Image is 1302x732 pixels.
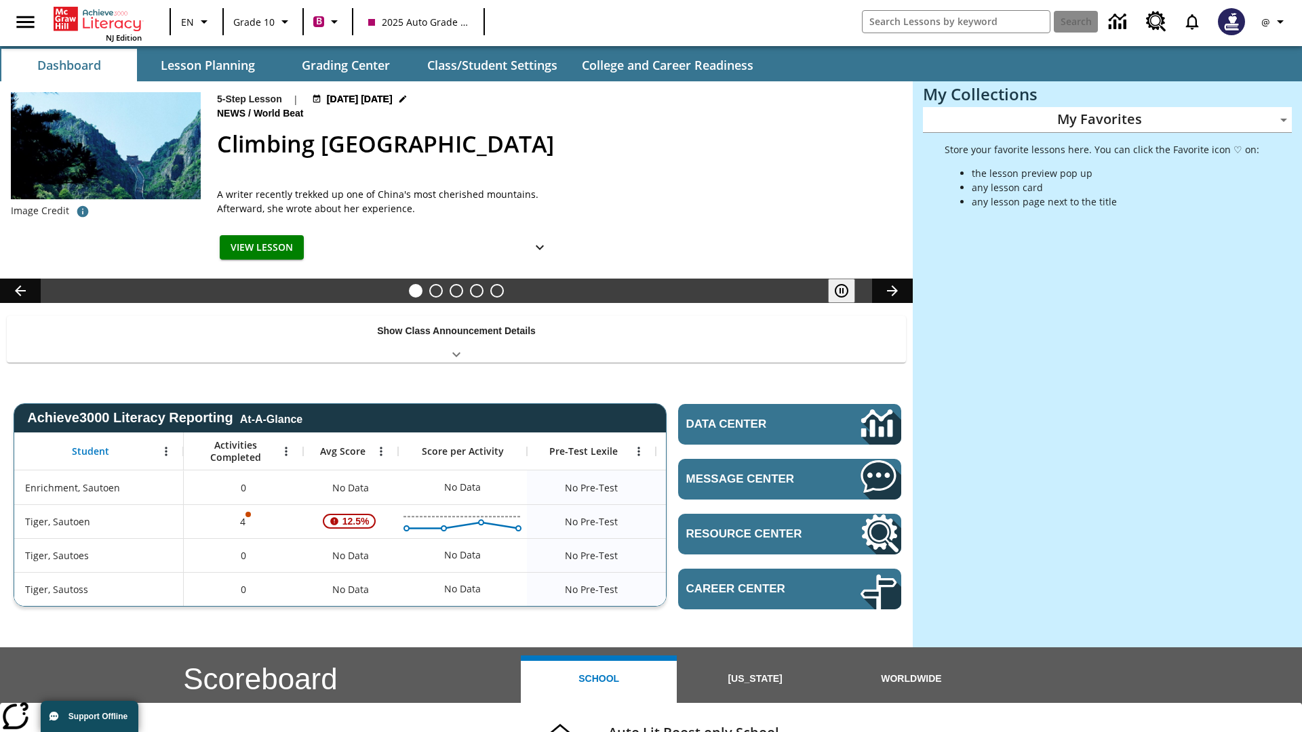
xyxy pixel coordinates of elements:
a: Resource Center, Will open in new tab [1138,3,1175,40]
div: No Data, Enrichment, Sautoen [303,470,398,504]
span: Message Center [686,472,820,486]
button: Jul 22 - Jun 30 Choose Dates [309,92,410,106]
div: At-A-Glance [240,411,302,426]
span: No Data [325,474,376,502]
span: | [293,92,298,106]
span: No Pre-Test, Enrichment, Sautoen [565,481,618,495]
span: / [248,108,251,119]
button: Open Menu [371,441,391,462]
button: [US_STATE] [677,655,833,703]
h2: Climbing Mount Tai [217,127,896,161]
a: Notifications [1175,4,1210,39]
div: No Data, Tiger, Sautoss [303,572,398,606]
span: No Pre-Test, Tiger, Sautoss [565,582,618,596]
p: Store your favorite lessons here. You can click the Favorite icon ♡ on: [945,142,1259,157]
div: No Data, Tiger, Sautoss [656,572,785,606]
p: 5-Step Lesson [217,92,282,106]
li: any lesson page next to the title [972,195,1259,209]
span: Tiger, Sautoes [25,548,89,563]
span: World Beat [254,106,307,121]
div: No Data, Tiger, Sautoen [656,504,785,538]
button: Show Details [526,235,553,260]
div: No Data, Enrichment, Sautoen [437,474,488,501]
span: EN [181,15,194,29]
button: Slide 5 Remembering Justice O'Connor [490,284,504,298]
button: Select a new avatar [1210,4,1253,39]
span: Data Center [686,418,814,431]
button: Slide 4 Career Lesson [470,284,484,298]
span: Activities Completed [191,439,280,464]
span: Enrichment, Sautoen [25,481,120,495]
button: Open Menu [276,441,296,462]
span: No Data [325,542,376,569]
button: Class/Student Settings [416,49,568,81]
a: Message Center [678,459,901,500]
li: the lesson preview pop up [972,166,1259,180]
button: Credit for photo and all related images: Public Domain/Charlie Fong [69,199,96,224]
div: Show Class Announcement Details [7,316,906,363]
span: Achieve3000 Literacy Reporting [27,410,302,426]
div: A writer recently trekked up one of China's most cherished mountains. Afterward, she wrote about ... [217,187,556,216]
a: Home [54,5,142,33]
span: Grade 10 [233,15,275,29]
button: Open Menu [156,441,176,462]
span: 0 [241,481,246,495]
button: Lesson Planning [140,49,275,81]
p: 4 [239,514,248,529]
button: Boost Class color is violet red. Change class color [308,9,348,34]
button: Profile/Settings [1253,9,1297,34]
span: 0 [241,582,246,596]
span: 2025 Auto Grade 10 [368,15,469,29]
div: 0, Enrichment, Sautoen [184,470,303,504]
span: Support Offline [68,712,127,721]
span: Score per Activity [422,445,504,457]
span: 0 [241,548,246,563]
a: Resource Center, Will open in new tab [678,514,901,554]
button: Slide 1 Climbing Mount Tai [409,284,422,298]
div: No Data, Tiger, Sautoes [303,538,398,572]
p: Show Class Announcement Details [377,324,536,338]
span: Avg Score [320,445,366,457]
span: Career Center [686,582,820,596]
span: B [316,13,322,30]
span: No Data [325,575,376,603]
span: Resource Center [686,527,820,541]
button: Grading Center [278,49,414,81]
span: [DATE] [DATE] [327,92,393,106]
span: Tiger, Sautoen [25,514,90,529]
a: Data Center [1101,3,1138,41]
button: School [521,655,677,703]
a: Data Center [678,404,901,445]
img: Avatar [1218,8,1245,35]
span: @ [1261,15,1270,29]
span: Student [72,445,109,457]
div: No Data, Enrichment, Sautoen [656,470,785,504]
button: Lesson carousel, Next [872,279,913,303]
button: Open side menu [5,2,45,42]
div: Pause [828,279,869,303]
button: Pause [828,279,855,303]
div: 0, Tiger, Sautoes [184,538,303,572]
span: No Pre-Test, Tiger, Sautoen [565,514,618,529]
button: Dashboard [1,49,137,81]
button: Worldwide [833,655,989,703]
button: Open Menu [629,441,649,462]
div: No Data, Tiger, Sautoes [656,538,785,572]
a: Career Center [678,569,901,609]
button: Support Offline [41,701,138,732]
span: Tiger, Sautoss [25,582,88,596]
button: Slide 3 Pre-release lesson [450,284,463,298]
button: Slide 2 Defining Our Government's Purpose [429,284,443,298]
button: College and Career Readiness [571,49,764,81]
h3: My Collections [923,85,1292,104]
img: 6000 stone steps to climb Mount Tai in Chinese countryside [11,92,201,199]
div: 4, One or more Activity scores may be invalid., Tiger, Sautoen [184,504,303,538]
span: 12.5% [337,509,375,533]
button: View Lesson [220,235,304,260]
button: Grade: Grade 10, Select a grade [228,9,298,34]
input: search field [863,11,1050,33]
span: Pre-Test Lexile [549,445,618,457]
p: Image Credit [11,204,69,218]
div: 0, Tiger, Sautoss [184,572,303,606]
